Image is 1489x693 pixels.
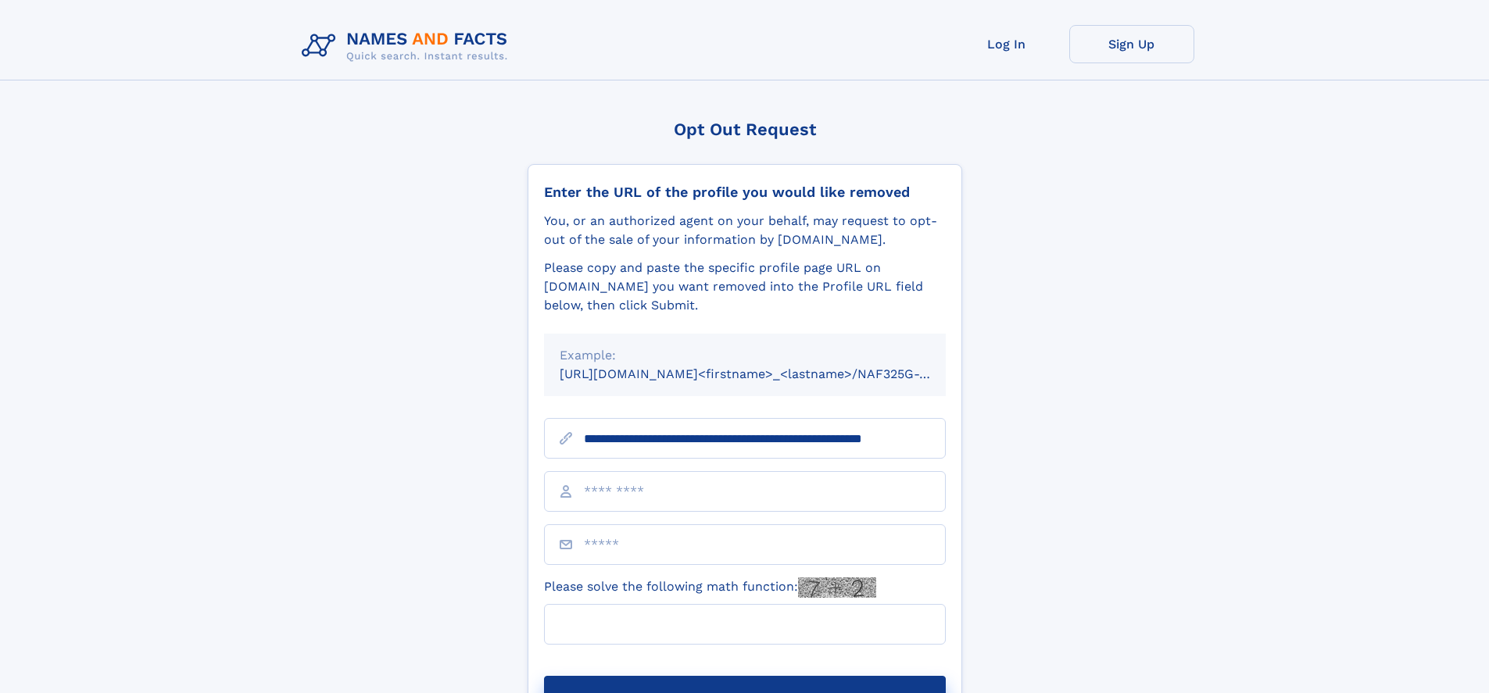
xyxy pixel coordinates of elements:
[295,25,521,67] img: Logo Names and Facts
[560,346,930,365] div: Example:
[544,184,946,201] div: Enter the URL of the profile you would like removed
[1069,25,1194,63] a: Sign Up
[544,212,946,249] div: You, or an authorized agent on your behalf, may request to opt-out of the sale of your informatio...
[544,577,876,598] label: Please solve the following math function:
[944,25,1069,63] a: Log In
[544,259,946,315] div: Please copy and paste the specific profile page URL on [DOMAIN_NAME] you want removed into the Pr...
[528,120,962,139] div: Opt Out Request
[560,366,975,381] small: [URL][DOMAIN_NAME]<firstname>_<lastname>/NAF325G-xxxxxxxx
